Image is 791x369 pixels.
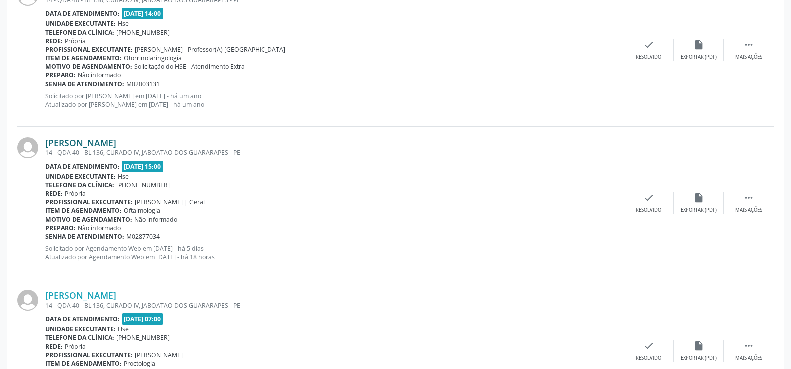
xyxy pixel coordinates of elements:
[122,161,164,172] span: [DATE] 15:00
[135,351,183,359] span: [PERSON_NAME]
[693,39,704,50] i: insert_drive_file
[45,37,63,45] b: Rede:
[45,172,116,181] b: Unidade executante:
[118,19,129,28] span: Hse
[122,313,164,325] span: [DATE] 07:00
[735,54,762,61] div: Mais ações
[134,62,245,71] span: Solicitação do HSE - Atendimento Extra
[135,198,205,206] span: [PERSON_NAME] | Geral
[45,359,122,368] b: Item de agendamento:
[45,28,114,37] b: Telefone da clínica:
[78,224,121,232] span: Não informado
[636,207,661,214] div: Resolvido
[45,80,124,88] b: Senha de atendimento:
[45,244,624,261] p: Solicitado por Agendamento Web em [DATE] - há 5 dias Atualizado por Agendamento Web em [DATE] - h...
[643,192,654,203] i: check
[45,224,76,232] b: Preparo:
[124,359,155,368] span: Proctologia
[45,333,114,342] b: Telefone da clínica:
[45,137,116,148] a: [PERSON_NAME]
[126,232,160,241] span: M02877034
[135,45,285,54] span: [PERSON_NAME] - Professor(A) [GEOGRAPHIC_DATA]
[45,148,624,157] div: 14 - QDA 40 - BL 136, CURADO IV, JABOATAO DOS GUARARAPES - PE
[45,62,132,71] b: Motivo de agendamento:
[45,71,76,79] b: Preparo:
[116,181,170,189] span: [PHONE_NUMBER]
[636,355,661,362] div: Resolvido
[693,192,704,203] i: insert_drive_file
[45,181,114,189] b: Telefone da clínica:
[45,189,63,198] b: Rede:
[636,54,661,61] div: Resolvido
[45,215,132,224] b: Motivo de agendamento:
[743,192,754,203] i: 
[65,37,86,45] span: Própria
[65,342,86,351] span: Própria
[65,189,86,198] span: Própria
[126,80,160,88] span: M02003131
[78,71,121,79] span: Não informado
[45,45,133,54] b: Profissional executante:
[643,39,654,50] i: check
[743,340,754,351] i: 
[45,342,63,351] b: Rede:
[735,355,762,362] div: Mais ações
[134,215,177,224] span: Não informado
[17,137,38,158] img: img
[643,340,654,351] i: check
[124,206,160,215] span: Oftalmologia
[124,54,182,62] span: Otorrinolaringologia
[45,290,116,301] a: [PERSON_NAME]
[122,8,164,19] span: [DATE] 14:00
[45,92,624,109] p: Solicitado por [PERSON_NAME] em [DATE] - há um ano Atualizado por [PERSON_NAME] em [DATE] - há um...
[743,39,754,50] i: 
[45,301,624,310] div: 14 - QDA 40 - BL 136, CURADO IV, JABOATAO DOS GUARARAPES - PE
[45,19,116,28] b: Unidade executante:
[118,172,129,181] span: Hse
[735,207,762,214] div: Mais ações
[45,351,133,359] b: Profissional executante:
[118,325,129,333] span: Hse
[45,325,116,333] b: Unidade executante:
[116,333,170,342] span: [PHONE_NUMBER]
[17,290,38,311] img: img
[681,355,717,362] div: Exportar (PDF)
[45,206,122,215] b: Item de agendamento:
[45,315,120,323] b: Data de atendimento:
[45,54,122,62] b: Item de agendamento:
[681,54,717,61] div: Exportar (PDF)
[45,162,120,171] b: Data de atendimento:
[45,9,120,18] b: Data de atendimento:
[693,340,704,351] i: insert_drive_file
[45,198,133,206] b: Profissional executante:
[45,232,124,241] b: Senha de atendimento:
[116,28,170,37] span: [PHONE_NUMBER]
[681,207,717,214] div: Exportar (PDF)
